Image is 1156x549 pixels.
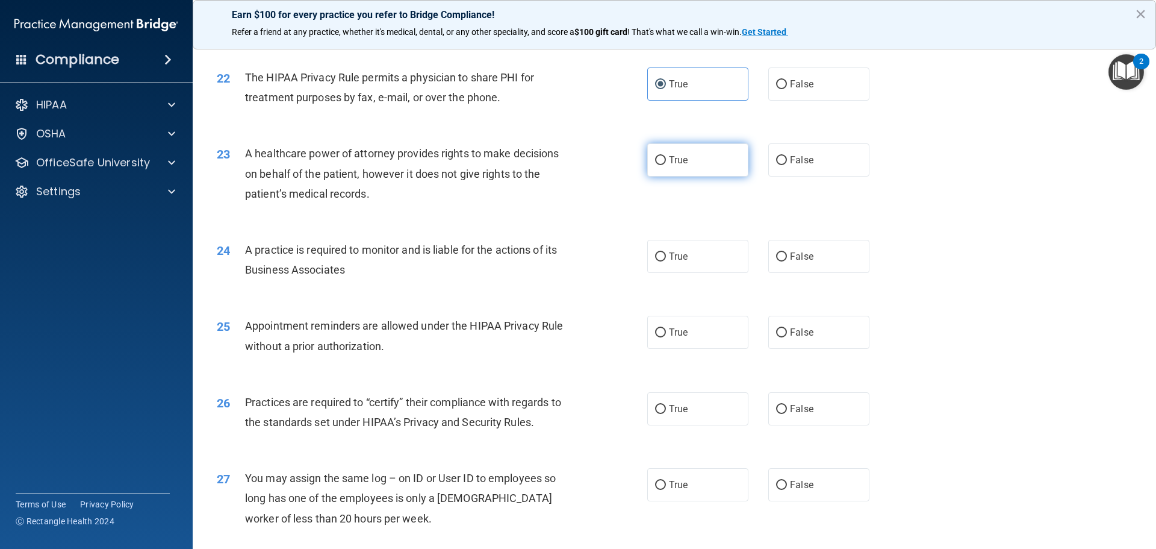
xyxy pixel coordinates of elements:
[217,319,230,334] span: 25
[669,251,688,262] span: True
[232,9,1117,20] p: Earn $100 for every practice you refer to Bridge Compliance!
[776,253,787,262] input: False
[14,127,175,141] a: OSHA
[36,127,66,141] p: OSHA
[1135,4,1146,24] button: Close
[217,396,230,410] span: 26
[232,27,574,37] span: Refer a friend at any practice, whether it's medical, dental, or any other speciality, and score a
[14,13,178,37] img: PMB logo
[790,251,813,262] span: False
[790,479,813,491] span: False
[776,328,787,337] input: False
[669,78,688,90] span: True
[790,327,813,338] span: False
[245,147,559,199] span: A healthcare power of attorney provides rights to make decisions on behalf of the patient, howeve...
[245,71,534,104] span: The HIPAA Privacy Rule permits a physician to share PHI for treatment purposes by fax, e-mail, or...
[790,78,813,90] span: False
[669,403,688,415] span: True
[655,328,666,337] input: True
[14,155,175,170] a: OfficeSafe University
[742,27,788,37] a: Get Started
[742,27,786,37] strong: Get Started
[217,147,230,162] span: 23
[217,71,230,86] span: 22
[245,396,561,428] span: Practices are required to “certify” their compliance with regards to the standards set under HIPA...
[574,27,627,37] strong: $100 gift card
[36,184,81,199] p: Settings
[669,479,688,491] span: True
[790,403,813,415] span: False
[776,156,787,165] input: False
[655,80,666,89] input: True
[245,319,563,352] span: Appointment reminders are allowed under the HIPAA Privacy Rule without a prior authorization.
[245,472,556,524] span: You may assign the same log – on ID or User ID to employees so long has one of the employees is o...
[655,481,666,490] input: True
[790,154,813,166] span: False
[669,154,688,166] span: True
[14,184,175,199] a: Settings
[669,327,688,338] span: True
[776,481,787,490] input: False
[36,98,67,112] p: HIPAA
[16,498,66,510] a: Terms of Use
[655,156,666,165] input: True
[776,405,787,414] input: False
[14,98,175,112] a: HIPAA
[80,498,134,510] a: Privacy Policy
[16,515,114,527] span: Ⓒ Rectangle Health 2024
[217,472,230,486] span: 27
[245,243,557,276] span: A practice is required to monitor and is liable for the actions of its Business Associates
[1108,54,1144,90] button: Open Resource Center, 2 new notifications
[36,51,119,68] h4: Compliance
[627,27,742,37] span: ! That's what we call a win-win.
[655,253,666,262] input: True
[1139,61,1143,77] div: 2
[217,243,230,258] span: 24
[655,405,666,414] input: True
[36,155,150,170] p: OfficeSafe University
[776,80,787,89] input: False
